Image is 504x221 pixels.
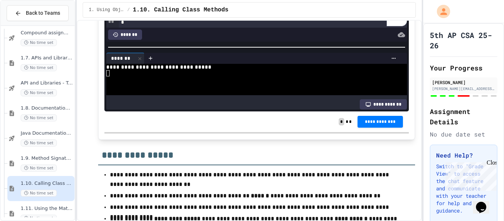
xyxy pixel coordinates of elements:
button: Back to Teams [7,5,69,21]
iframe: chat widget [473,191,497,214]
h2: Assignment Details [430,106,497,127]
span: 1.7. APIs and Libraries [21,55,73,61]
h1: 5th AP CSA 25-26 [430,30,497,51]
div: No due date set [430,130,497,139]
span: No time set [21,190,57,197]
span: No time set [21,39,57,46]
div: [PERSON_NAME][EMAIL_ADDRESS][DOMAIN_NAME] [432,86,495,91]
span: / [127,7,130,13]
span: API and Libraries - Topic 1.7 [21,80,73,86]
span: Java Documentation with Comments - Topic 1.8 [21,130,73,137]
p: Switch to "Grade View" to access the chat feature and communicate with your teacher for help and ... [436,163,491,214]
span: 1. Using Objects and Methods [89,7,124,13]
span: No time set [21,64,57,71]
span: Compound assignment operators - Quiz [21,30,73,36]
h3: Need Help? [436,151,491,160]
span: Back to Teams [26,9,60,17]
span: 1.10. Calling Class Methods [133,6,228,14]
span: 1.11. Using the Math Class [21,206,73,212]
span: 1.8. Documentation with Comments and Preconditions [21,105,73,111]
span: No time set [21,89,57,96]
iframe: chat widget [443,159,497,191]
div: [PERSON_NAME] [432,79,495,86]
span: No time set [21,114,57,121]
h2: Your Progress [430,63,497,73]
span: 1.10. Calling Class Methods [21,180,73,187]
div: Chat with us now!Close [3,3,51,47]
span: No time set [21,165,57,172]
div: My Account [429,3,452,20]
span: 1.9. Method Signatures [21,155,73,162]
span: No time set [21,139,57,146]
